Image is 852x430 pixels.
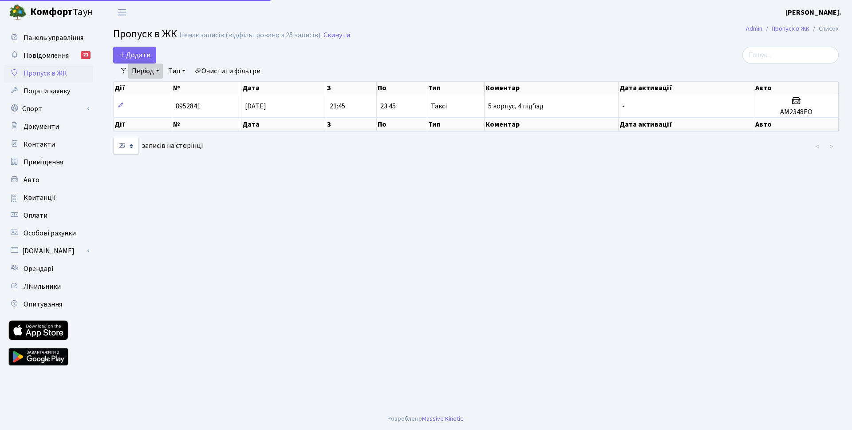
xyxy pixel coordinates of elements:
button: Переключити навігацію [111,5,133,20]
div: 21 [81,51,91,59]
th: З [326,118,377,131]
span: Лічильники [24,282,61,291]
span: Контакти [24,139,55,149]
th: Дії [114,82,172,94]
a: Пропуск в ЖК [772,24,809,33]
span: 23:45 [380,101,396,111]
a: Спорт [4,100,93,118]
a: Очистити фільтри [191,64,264,79]
th: З [326,82,377,94]
a: Пропуск в ЖК [4,64,93,82]
img: logo.png [9,4,27,21]
a: Оплати [4,207,93,224]
a: Admin [746,24,762,33]
a: Особові рахунки [4,224,93,242]
li: Список [809,24,839,34]
a: Тип [165,64,189,79]
a: Massive Kinetic [422,414,463,423]
a: Додати [113,47,156,64]
span: Приміщення [24,157,63,167]
a: Повідомлення21 [4,47,93,64]
span: 21:45 [330,101,345,111]
th: Коментар [485,82,619,94]
th: По [377,82,427,94]
th: Тип [427,82,485,94]
div: Немає записів (відфільтровано з 25 записів). [179,31,322,40]
div: Розроблено . [387,414,465,424]
span: Панель управління [24,33,83,43]
th: Дії [114,118,172,131]
span: - [622,101,625,111]
b: Комфорт [30,5,73,19]
a: Панель управління [4,29,93,47]
th: Дата [241,82,326,94]
span: Повідомлення [24,51,69,60]
a: [DOMAIN_NAME] [4,242,93,260]
th: Тип [427,118,485,131]
th: Дата активації [619,82,754,94]
select: записів на сторінці [113,138,139,155]
span: [DATE] [245,101,266,111]
h5: AM2348EO [758,108,835,116]
th: № [172,118,242,131]
span: Таксі [431,103,447,110]
span: Пропуск в ЖК [113,26,177,42]
th: Коментар [485,118,619,131]
th: № [172,82,242,94]
span: Подати заявку [24,86,70,96]
a: Документи [4,118,93,135]
th: По [377,118,427,131]
a: Опитування [4,295,93,313]
nav: breadcrumb [733,20,852,38]
a: Період [128,64,163,79]
a: Приміщення [4,153,93,171]
span: 5 корпус, 4 під'їзд [488,101,544,111]
a: Подати заявку [4,82,93,100]
span: Квитанції [24,193,56,203]
b: [PERSON_NAME]. [785,8,841,17]
a: Скинути [323,31,350,40]
a: Квитанції [4,189,93,207]
span: Таун [30,5,93,20]
span: Особові рахунки [24,228,76,238]
th: Авто [754,118,839,131]
th: Дата активації [619,118,754,131]
span: Опитування [24,299,62,309]
a: Орендарі [4,260,93,278]
a: Лічильники [4,278,93,295]
span: 8952841 [176,101,201,111]
th: Авто [754,82,839,94]
a: Контакти [4,135,93,153]
span: Пропуск в ЖК [24,68,67,78]
label: записів на сторінці [113,138,203,155]
span: Авто [24,175,39,185]
span: Додати [119,50,150,60]
th: Дата [241,118,326,131]
a: Авто [4,171,93,189]
span: Оплати [24,211,47,220]
span: Документи [24,122,59,131]
span: Орендарі [24,264,53,274]
a: [PERSON_NAME]. [785,7,841,18]
input: Пошук... [742,47,839,64]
